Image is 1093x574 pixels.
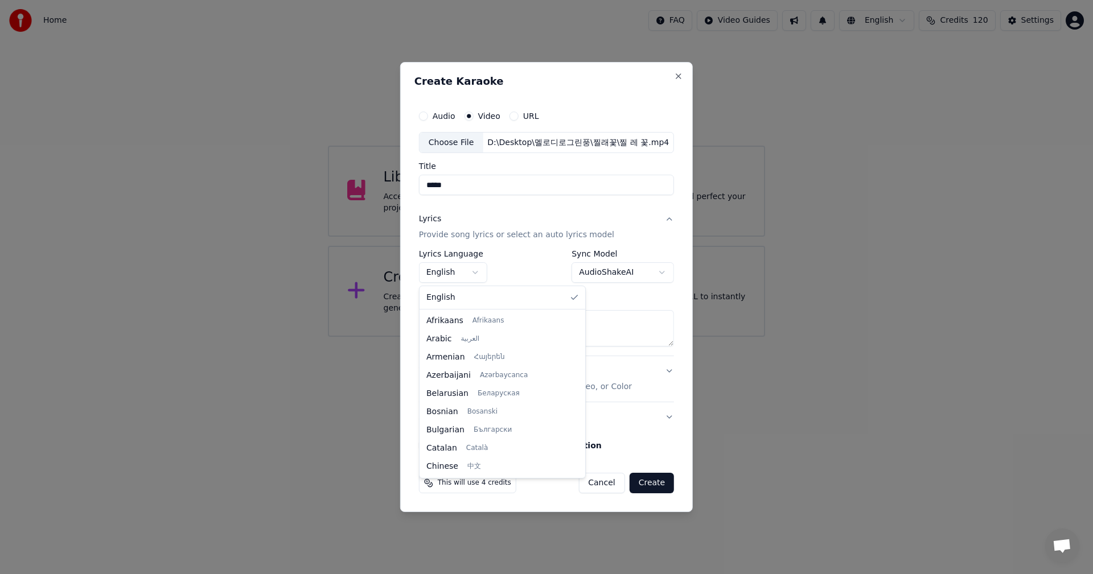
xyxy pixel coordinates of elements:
[426,352,465,363] span: Armenian
[478,389,520,398] span: Беларуская
[461,335,479,344] span: العربية
[480,371,528,380] span: Azərbaycanca
[426,443,457,454] span: Catalan
[426,292,455,303] span: English
[426,461,458,472] span: Chinese
[466,444,488,453] span: Català
[467,407,498,416] span: Bosanski
[426,315,463,327] span: Afrikaans
[426,333,451,345] span: Arabic
[474,426,512,435] span: Български
[426,406,458,418] span: Bosnian
[426,424,465,436] span: Bulgarian
[426,388,469,399] span: Belarusian
[426,370,471,381] span: Azerbaijani
[474,353,505,362] span: Հայերեն
[472,316,504,325] span: Afrikaans
[467,462,481,471] span: 中文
